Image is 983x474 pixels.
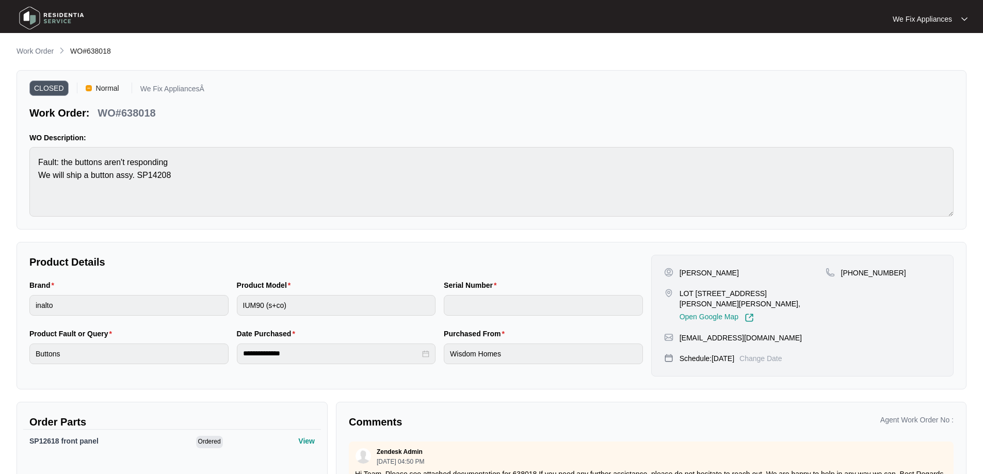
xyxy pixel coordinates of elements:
label: Brand [29,280,58,290]
p: [PHONE_NUMBER] [841,268,906,278]
p: Comments [349,415,644,429]
p: Work Order [17,46,54,56]
p: WO#638018 [98,106,155,120]
img: Vercel Logo [86,85,92,91]
label: Date Purchased [237,329,299,339]
img: map-pin [664,288,673,298]
textarea: Fault: the buttons aren't responding We will ship a button assy. SP14208 [29,147,954,217]
p: WO Description: [29,133,954,143]
p: Work Order: [29,106,89,120]
input: Brand [29,295,229,316]
input: Serial Number [444,295,643,316]
span: WO#638018 [70,47,111,55]
img: dropdown arrow [961,17,968,22]
label: Serial Number [444,280,501,290]
input: Date Purchased [243,348,421,359]
p: We Fix Appliances [893,14,952,24]
img: map-pin [664,333,673,342]
p: [PERSON_NAME] [680,268,739,278]
label: Purchased From [444,329,509,339]
p: Schedule: [DATE] [680,353,734,364]
img: chevron-right [58,46,66,55]
input: Product Model [237,295,436,316]
img: user-pin [664,268,673,277]
input: Purchased From [444,344,643,364]
p: View [298,436,315,446]
label: Product Fault or Query [29,329,116,339]
p: [EMAIL_ADDRESS][DOMAIN_NAME] [680,333,802,343]
p: Order Parts [29,415,315,429]
a: Open Google Map [680,313,754,322]
label: Product Model [237,280,295,290]
p: Agent Work Order No : [880,415,954,425]
span: Normal [92,80,123,96]
img: map-pin [664,353,673,363]
span: SP12618 front panel [29,437,99,445]
span: CLOSED [29,80,69,96]
img: user.svg [356,448,371,464]
a: Work Order [14,46,56,57]
p: [DATE] 04:50 PM [377,459,424,465]
p: Product Details [29,255,643,269]
input: Product Fault or Query [29,344,229,364]
span: Ordered [196,436,223,448]
p: Zendesk Admin [377,448,423,456]
p: Change Date [739,353,782,364]
img: Link-External [745,313,754,322]
p: LOT [STREET_ADDRESS][PERSON_NAME][PERSON_NAME], [680,288,826,309]
p: We Fix AppliancesÂ [140,85,204,96]
img: residentia service logo [15,3,88,34]
img: map-pin [826,268,835,277]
